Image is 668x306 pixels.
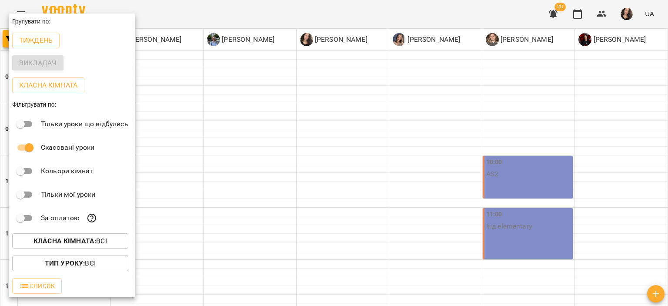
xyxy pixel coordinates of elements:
b: Тип Уроку : [45,259,85,267]
div: Фільтрувати по: [9,97,135,112]
p: Тільки уроки що відбулись [41,119,128,129]
p: Тільки мої уроки [41,189,95,200]
p: Всі [33,236,107,246]
p: Тиждень [19,35,53,46]
p: Скасовані уроки [41,142,94,153]
span: Список [19,281,55,291]
p: Всі [45,258,96,269]
p: Класна кімната [19,80,77,91]
button: Список [12,278,62,294]
button: Тип Уроку:Всі [12,256,128,271]
p: За оплатою [41,213,80,223]
div: Групувати по: [9,13,135,29]
button: Тиждень [12,33,60,48]
b: Класна кімната : [33,237,96,245]
button: Класна кімната:Всі [12,233,128,249]
button: Класна кімната [12,77,84,93]
p: Кольори кімнат [41,166,93,176]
